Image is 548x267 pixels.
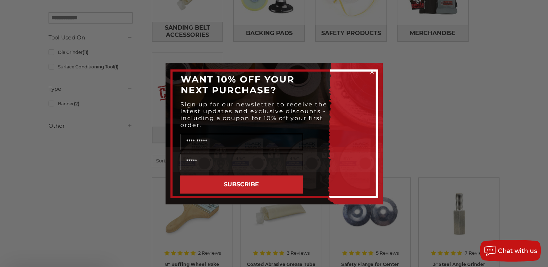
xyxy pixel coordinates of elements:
[180,175,303,194] button: SUBSCRIBE
[180,101,327,128] span: Sign up for our newsletter to receive the latest updates and exclusive discounts - including a co...
[480,240,541,262] button: Chat with us
[368,68,376,76] button: Close dialog
[180,154,303,170] input: Email
[181,74,294,96] span: WANT 10% OFF YOUR NEXT PURCHASE?
[498,247,537,254] span: Chat with us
